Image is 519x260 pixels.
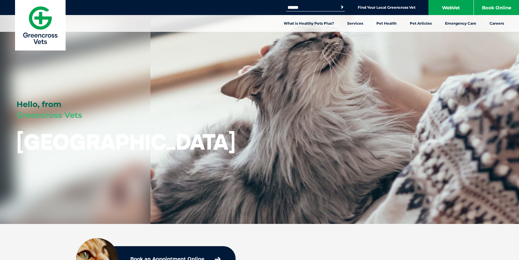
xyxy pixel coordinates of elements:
span: Hello, from [17,99,61,109]
span: Greencross Vets [17,110,82,120]
a: Find Your Local Greencross Vet [358,5,416,10]
a: Emergency Care [438,15,483,32]
a: Pet Health [370,15,403,32]
a: Services [341,15,370,32]
a: What is Healthy Pets Plus? [277,15,341,32]
a: Careers [483,15,511,32]
h1: [GEOGRAPHIC_DATA] [17,130,236,154]
button: Search [339,4,345,10]
a: Pet Articles [403,15,438,32]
